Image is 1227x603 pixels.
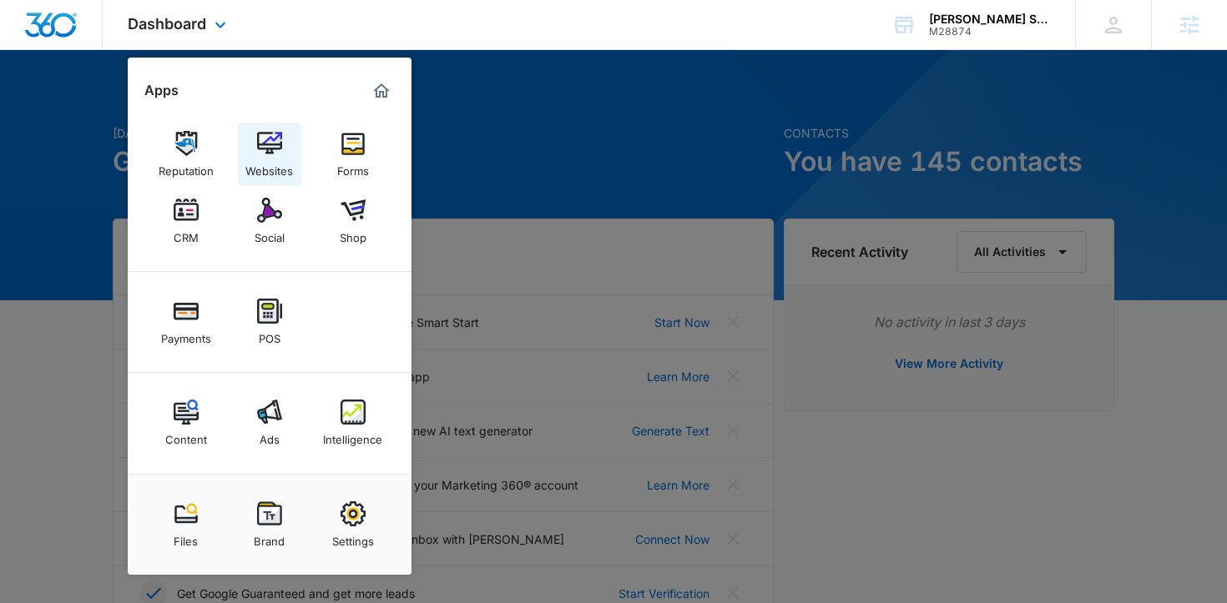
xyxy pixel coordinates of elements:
div: Brand [254,526,285,548]
a: Intelligence [321,391,385,455]
a: Payments [154,290,218,354]
div: POS [259,324,280,345]
a: Files [154,493,218,556]
div: Reputation [159,156,214,178]
div: Payments [161,324,211,345]
span: Dashboard [128,15,206,33]
a: CRM [154,189,218,253]
div: Settings [332,526,374,548]
div: CRM [174,223,199,244]
h2: Apps [144,83,179,98]
a: Forms [321,123,385,186]
a: Settings [321,493,385,556]
a: Social [238,189,301,253]
div: Content [165,425,207,446]
a: Content [154,391,218,455]
a: Websites [238,123,301,186]
div: Forms [337,156,369,178]
div: Ads [260,425,280,446]
a: POS [238,290,301,354]
div: Files [174,526,198,548]
div: Shop [340,223,366,244]
div: Intelligence [323,425,382,446]
a: Brand [238,493,301,556]
a: Shop [321,189,385,253]
a: Ads [238,391,301,455]
div: account id [929,26,1051,38]
div: Websites [245,156,293,178]
a: Reputation [154,123,218,186]
a: Marketing 360® Dashboard [368,78,395,104]
div: account name [929,13,1051,26]
div: Social [255,223,285,244]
